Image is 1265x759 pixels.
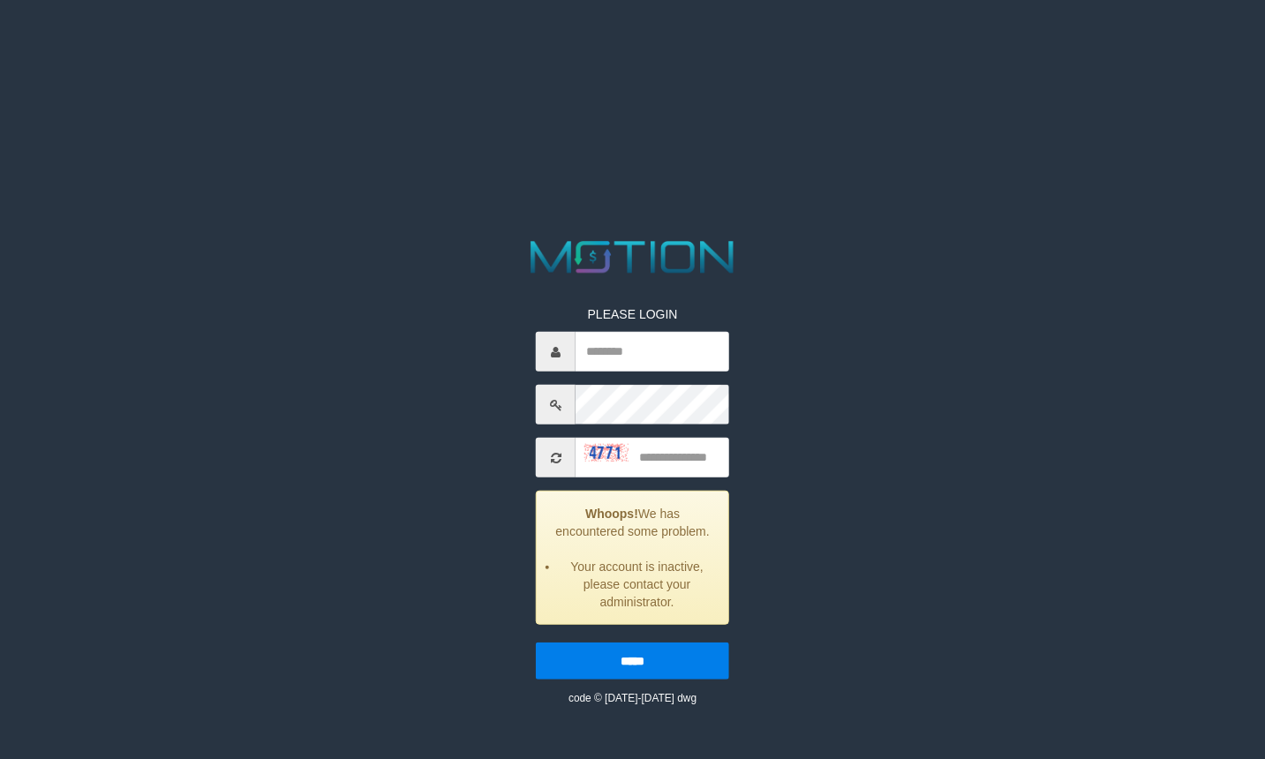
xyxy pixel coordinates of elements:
small: code © [DATE]-[DATE] dwg [568,692,697,704]
strong: Whoops! [585,507,638,521]
li: Your account is inactive, please contact your administrator. [559,558,715,611]
p: PLEASE LOGIN [536,305,729,323]
img: MOTION_logo.png [522,236,743,279]
div: We has encountered some problem. [536,491,729,625]
img: captcha [584,443,629,461]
